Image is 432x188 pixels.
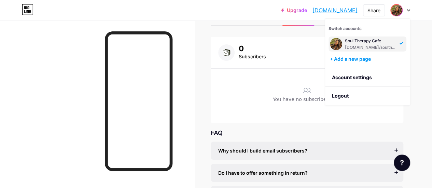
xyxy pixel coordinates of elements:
[211,128,403,138] div: FAQ
[329,26,362,31] span: Switch accounts
[239,53,266,61] div: Subscribers
[325,68,410,87] a: Account settings
[330,56,406,62] div: + Add a new page
[239,44,266,53] div: 0
[391,5,402,16] img: soultherapycafe
[218,169,308,176] span: Do I have to offer something in return?
[312,6,358,14] a: [DOMAIN_NAME]
[325,87,410,105] li: Logout
[345,38,398,44] div: Soul Therapy Cafe
[345,45,398,50] div: [DOMAIN_NAME]/soultherapycafe
[218,147,307,154] span: Why should I build email subscribers?
[330,38,342,50] img: soultherapycafe
[281,8,307,13] a: Upgrade
[218,96,396,106] div: You have no subscribers yet.
[367,7,380,14] div: Share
